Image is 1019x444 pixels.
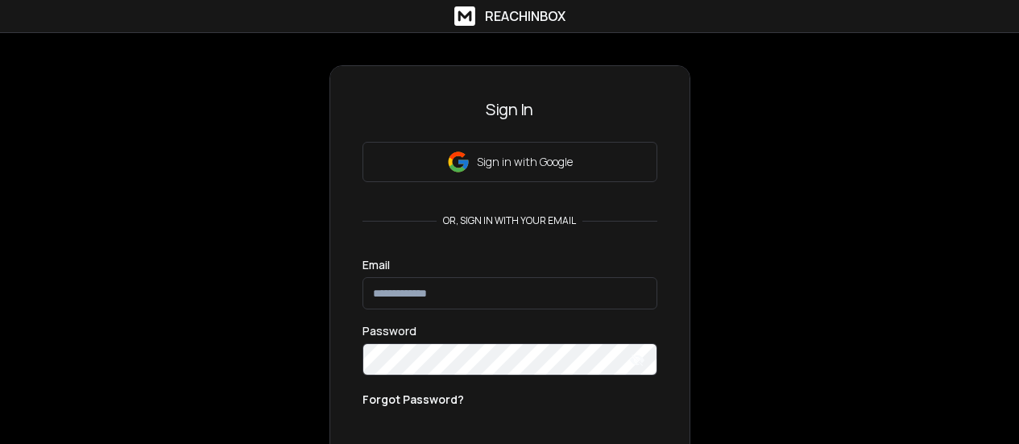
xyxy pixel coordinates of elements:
p: or, sign in with your email [437,214,582,227]
label: Password [362,326,416,337]
button: Sign in with Google [362,142,657,182]
a: ReachInbox [454,6,565,26]
h3: Sign In [362,98,657,121]
h1: ReachInbox [485,6,565,26]
p: Sign in with Google [477,154,573,170]
label: Email [362,259,390,271]
p: Forgot Password? [362,392,464,408]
